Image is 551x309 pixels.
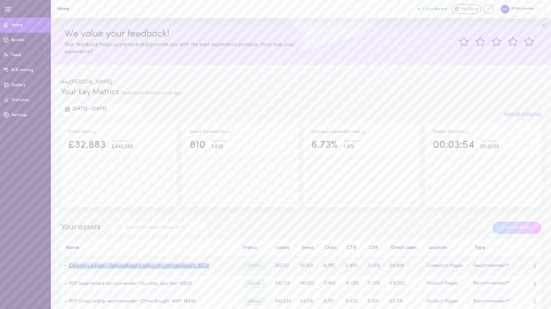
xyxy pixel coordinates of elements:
span: Statistics [11,98,29,102]
a: PDP Segmented recommender "You may also like" 15530 [67,281,192,286]
div: £445,269 [112,143,133,151]
a: Category pages - Personalized product recommendations 15528 [67,263,209,268]
span: Your assets [61,224,101,231]
span: Direct Sales are the result of users clicking on a product and then purchasing the exact same pro... [92,130,97,134]
a: PDP Cross selling recommender "Often Bought With" 18346 [69,299,196,304]
span: • [65,263,67,268]
span: Home [11,23,23,27]
a: 7 Live Assets [418,7,452,11]
td: 5.45% [342,257,364,275]
button: View all statistics [504,112,541,116]
button: Views [298,246,314,250]
span: We value your feedback! [65,29,169,39]
span: Your Key Metrics [61,88,119,96]
span: Track how your session duration increase once users engage with your Assets [466,130,470,134]
button: Create asset [492,222,541,234]
div: 00:01:08 [480,143,499,151]
a: My Store [452,4,481,14]
td: 351,722 [271,257,297,275]
div: 7,629 [211,143,227,151]
span: The percentage of users who interacted with one of Dialogue`s assets and ended up purchasing in t... [361,130,365,134]
div: 00:03:54 [433,140,474,151]
div: Knowledge center [484,4,493,14]
div: ROKA London [498,2,545,16]
div: Your store [211,140,227,143]
div: 810 [190,140,205,151]
span: Feed [11,53,21,57]
div: 1.91% [344,143,359,151]
span: Product Pages [427,299,458,304]
div: £32,883 [68,140,106,151]
button: CVR [366,246,378,250]
div: Direct Transactions [190,129,232,135]
button: Status [240,246,257,250]
td: 0.30% [364,275,386,293]
div: Dialogue conversion rate [311,129,365,135]
span: Updated a few seconds ago [121,91,182,96]
div: Your store [480,140,499,143]
div: 6.73% [311,140,338,151]
span: Recommender™ [473,281,509,286]
div: Active [243,261,266,270]
span: A/B testing [11,68,33,72]
td: 0.06% [364,257,386,275]
button: Loads [273,246,290,250]
span: Settings [11,113,27,117]
button: Type [471,246,485,250]
td: 17,466 [320,275,342,293]
span: Gallery [11,83,25,87]
div: Active [243,279,266,288]
td: £16,592 [386,275,423,293]
span: Assets [11,38,24,42]
div: Your store [112,140,133,143]
a: PDP Segmented recommender "You may also like" 15530 [69,281,192,286]
button: Clicks [321,246,337,250]
button: 7 Live Assets [418,7,447,11]
input: Search by asset name or ID [111,221,209,235]
button: Direct sales [388,246,417,250]
td: 542,129 [271,275,297,293]
div: Direct Sales [68,129,97,135]
span: My Store [461,7,478,12]
div: Active [243,297,266,306]
td: 116,052 [297,275,320,293]
button: Name [63,246,79,250]
span: Product Pages [427,281,458,286]
h1: Home [57,7,165,11]
a: Category pages - Personalized product recommendations 15528 [69,263,209,268]
td: 161,169 [297,257,320,275]
a: PDP Cross selling recommender "Often Bought With" 18346 [67,299,196,304]
td: 8,790 [320,257,342,275]
span: Hey [PERSON_NAME] [61,80,112,85]
button: Location [425,246,447,250]
span: Collection Pages [427,263,463,268]
div: Your store [344,140,359,143]
span: • [65,281,67,286]
span: • [65,299,67,304]
span: Recommender™ [473,299,509,304]
div: Session Duration [433,129,470,135]
span: Total transactions from users who clicked on a product through Dialogue assets, and purchased the... [228,130,232,134]
span: [DATE] - [DATE] [73,106,106,111]
span: Your feedback helps us improve and provide you with the best experience possible. How was your ex... [65,42,294,54]
span: Recommender™ [473,263,509,268]
td: 15.05% [342,275,364,293]
button: CTR [344,246,356,250]
td: £4,888 [386,257,423,275]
